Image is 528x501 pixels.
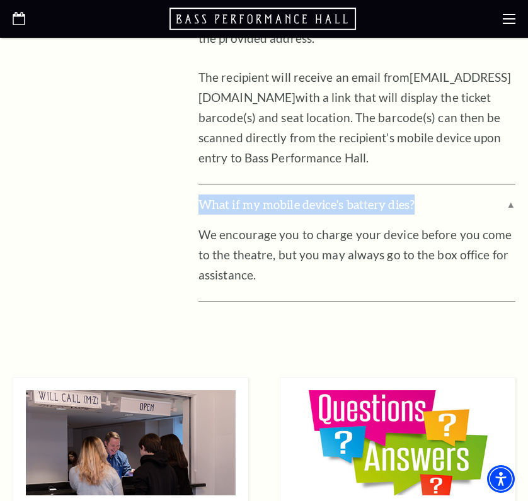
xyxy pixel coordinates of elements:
[169,6,359,31] a: Open this option
[198,67,515,168] p: The recipient will receive an email from [EMAIL_ADDRESS][DOMAIN_NAME] with a link that will displ...
[26,390,236,496] img: Be in the know
[293,390,503,496] img: Still have questions?
[198,184,515,225] label: What if my mobile device's battery dies?
[198,225,515,285] p: We encourage you to charge your device before you come to the theatre, but you may always go to t...
[13,12,25,26] a: Open this option
[487,465,515,493] div: Accessibility Menu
